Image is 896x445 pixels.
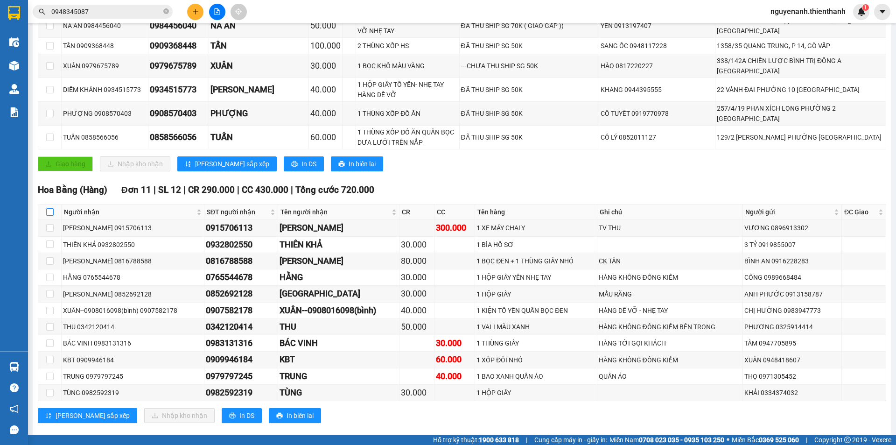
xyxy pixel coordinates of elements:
button: file-add [209,4,225,20]
button: uploadGiao hàng [38,156,93,171]
span: copyright [844,437,851,443]
div: MẪU RĂNG [599,289,741,299]
td: NGUYỄN THỊ THẢO NHI [278,253,399,269]
img: solution-icon [9,107,19,117]
div: 0932802550 [206,238,276,251]
th: Ghi chú [597,205,743,220]
div: TÂM 0947705895 [744,338,840,348]
th: CC [434,205,475,220]
td: XUÂN--0908016098(bình) [278,303,399,319]
div: XUÂN--0908016098(bình) [280,304,398,317]
div: [PERSON_NAME] [280,254,398,268]
div: ĐÃ THU SHIP SG 50K [461,108,598,119]
td: THU [278,319,399,335]
span: Hoa Bằng (Hàng) [38,184,107,195]
div: [PERSON_NAME] [280,221,398,234]
div: PHƯƠNG 0325914414 [744,322,840,332]
span: printer [291,161,298,168]
td: 0858566056 [148,126,209,149]
div: 0908570403 [150,107,207,120]
button: printerIn biên lai [269,408,321,423]
div: 0979797245 [206,370,276,383]
div: 0909946184 [206,353,276,366]
div: THU 0342120414 [63,322,203,332]
span: plus [192,8,199,15]
div: 0984456040 [150,19,207,32]
span: ⚪️ [727,438,729,442]
span: Tên người nhận [280,207,390,217]
div: 30.000 [310,59,341,72]
div: HÀNG TỚI GỌI KHÁCH [599,338,741,348]
td: BÁC VINH [278,335,399,352]
div: 1 VALI MÀU XANH [476,322,595,332]
div: 39/18 ĐƯỜNG TCH 08, [GEOGRAPHIC_DATA], [GEOGRAPHIC_DATA] [717,15,884,36]
div: TÙNG [280,386,398,399]
div: 0909368448 [150,39,207,52]
div: HẰNG 0765544678 [63,272,203,283]
div: BÁC VINH [280,337,398,350]
span: CR 290.000 [188,184,235,195]
div: ---CHƯA THU SHIP SG 50K [461,61,598,71]
span: SĐT người nhận [207,207,268,217]
div: ĐÃ THU SHIP SG 50K [461,41,598,51]
td: 0908570403 [148,102,209,126]
div: 60.000 [310,131,341,144]
span: close-circle [163,7,169,16]
div: KHANG 0944395555 [601,85,714,95]
div: 40.000 [310,107,341,120]
span: [PERSON_NAME] sắp xếp [195,159,269,169]
div: 0765544678 [206,271,276,284]
div: 0982592319 [206,386,276,399]
div: XUÂN [210,59,307,72]
div: BÌNH AN 0916228283 [744,256,840,266]
span: Miền Bắc [732,435,799,445]
td: 0982592319 [204,385,278,401]
div: 129/2 [PERSON_NAME] PHƯỜNG [GEOGRAPHIC_DATA] [717,132,884,142]
img: icon-new-feature [857,7,866,16]
td: TÙNG [278,385,399,401]
td: THANH HẢI [278,286,399,302]
span: printer [229,412,236,420]
td: 0852692128 [204,286,278,302]
span: printer [338,161,345,168]
span: In biên lai [287,410,314,421]
div: [PERSON_NAME] [210,83,307,96]
div: [PERSON_NAME] 0816788588 [63,256,203,266]
button: downloadNhập kho nhận [100,156,170,171]
td: 0907582178 [204,303,278,319]
div: 22 VÀNH ĐAI PHƯỜNG 10 [GEOGRAPHIC_DATA] [717,85,884,95]
div: 300.000 [436,221,473,234]
div: 1 BỌC KHÔ MÀU VÀNG [357,61,457,71]
span: message [10,425,19,434]
span: | [806,435,807,445]
div: KBT 0909946184 [63,355,203,365]
span: SL 12 [158,184,181,195]
span: notification [10,404,19,413]
div: [PERSON_NAME] 0915706113 [63,223,203,233]
td: PHƯỢNG [209,102,309,126]
div: 1 XE MÁY CHALY [476,223,595,233]
div: 1 BÌA HỒ SƠ [476,240,595,250]
div: THU [280,320,398,333]
div: 60.000 [436,353,473,366]
strong: 1900 633 818 [479,436,519,444]
div: 40.000 [436,370,473,383]
td: 0932802550 [204,237,278,253]
span: Đơn 11 [121,184,151,195]
span: Miền Nam [609,435,724,445]
div: [GEOGRAPHIC_DATA] [280,287,398,300]
span: Tổng cước 720.000 [295,184,374,195]
img: warehouse-icon [9,84,19,94]
div: TRUNG [280,370,398,383]
td: 0915706113 [204,220,278,236]
div: 1 HỘP GIẤY TỔ YẾN- NHẸ TAY HÀNG DỄ VỠ [357,79,457,100]
span: Hỗ trợ kỹ thuật: [433,435,519,445]
div: TẤN [210,39,307,52]
div: 40.000 [401,304,433,317]
div: 30.000 [436,337,473,350]
span: aim [235,8,242,15]
div: HÀNG KHÔNG ĐỒNG KIỂM [599,355,741,365]
span: close-circle [163,8,169,14]
div: THIÊN KHẢ [280,238,398,251]
td: HẰNG [278,269,399,286]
